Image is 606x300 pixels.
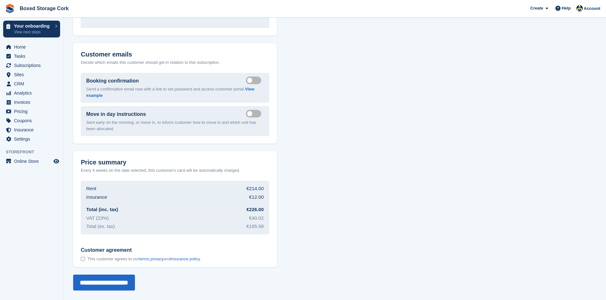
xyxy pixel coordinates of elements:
[171,257,200,261] a: insurance policy
[86,194,107,201] div: Insurance
[14,29,52,35] p: View next steps
[562,5,571,11] span: Help
[576,5,583,11] img: Vincent
[3,157,60,166] a: menu
[139,257,150,261] a: terms
[3,89,60,97] a: menu
[14,157,52,166] span: Online Store
[3,70,60,79] a: menu
[3,79,60,88] a: menu
[81,257,85,261] input: Customer agreement This customer agrees to ourterms,privacyandinsurance policy.
[3,61,60,70] a: menu
[86,119,264,132] p: Sent early on the morning, or move in, to inform customer how to move in and which unit has been ...
[3,107,60,116] a: menu
[14,116,52,125] span: Coupons
[14,135,52,143] span: Settings
[14,125,52,134] span: Insurance
[86,223,115,230] div: Total (ex. tax)
[14,52,52,61] span: Tasks
[3,98,60,107] a: menu
[14,89,52,97] span: Analytics
[14,70,52,79] span: Sites
[246,80,264,81] label: Send booking confirmation email
[17,3,71,14] a: Boxed Storage Cork
[247,223,264,230] div: €185.98
[86,77,139,85] label: Booking confirmation
[3,43,60,51] a: menu
[14,24,52,28] p: Your onboarding
[6,149,63,155] span: Storefront
[247,206,264,213] div: €226.00
[249,194,264,201] div: €12.00
[249,215,264,222] div: €40.02
[86,87,254,98] a: View example
[81,59,269,66] p: Decide which emails this customer should get in relation to this subscription.
[247,185,264,192] div: €214.00
[3,116,60,125] a: menu
[14,98,52,107] span: Invoices
[3,21,60,37] a: Your onboarding View next steps
[86,206,118,213] div: Total (inc. tax)
[86,185,96,192] div: Rent
[81,51,269,58] h2: Customer emails
[584,5,600,12] span: Account
[86,110,146,118] label: Move in day instructions
[87,257,201,262] span: This customer agrees to our , and .
[81,247,201,253] span: Customer agreement
[5,4,15,13] img: stora-icon-8386f47178a22dfd0bd8f6a31ec36ba5ce8667c1dd55bd0f319d3a0aa187defe.svg
[3,52,60,61] a: menu
[530,5,543,11] span: Create
[14,61,52,70] span: Subscriptions
[150,257,164,261] a: privacy
[3,125,60,134] a: menu
[14,79,52,88] span: CRM
[81,167,240,174] p: Every 4 weeks on the date selected, this customer's card will be automatically charged.
[81,159,269,166] h2: Price summary
[86,215,109,222] div: VAT (23%)
[52,157,60,165] a: Preview store
[14,107,52,116] span: Pricing
[246,113,264,114] label: Send move in day email
[3,135,60,143] a: menu
[14,43,52,51] span: Home
[86,86,264,98] p: Send a confirmation email now with a link to set password and access customer portal.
